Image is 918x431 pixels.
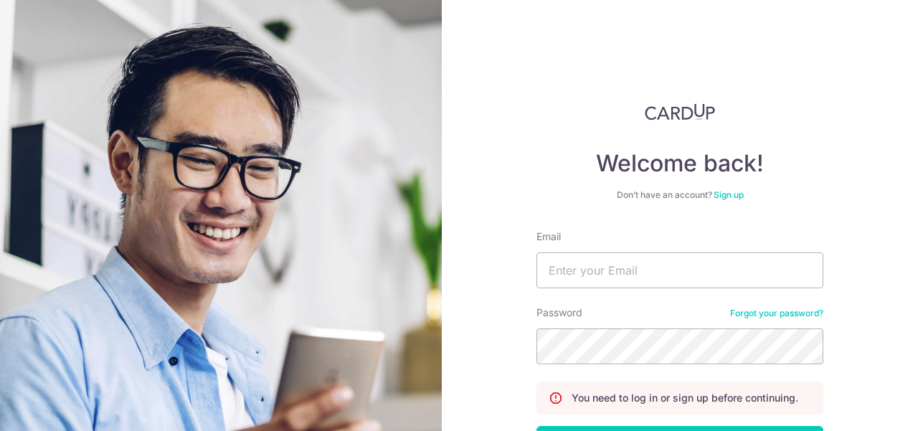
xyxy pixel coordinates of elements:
div: Don’t have an account? [536,189,823,201]
a: Forgot your password? [730,308,823,319]
label: Password [536,306,582,320]
label: Email [536,229,561,244]
h4: Welcome back! [536,149,823,178]
img: CardUp Logo [645,103,715,120]
a: Sign up [714,189,744,200]
p: You need to log in or sign up before continuing. [572,391,798,405]
input: Enter your Email [536,252,823,288]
